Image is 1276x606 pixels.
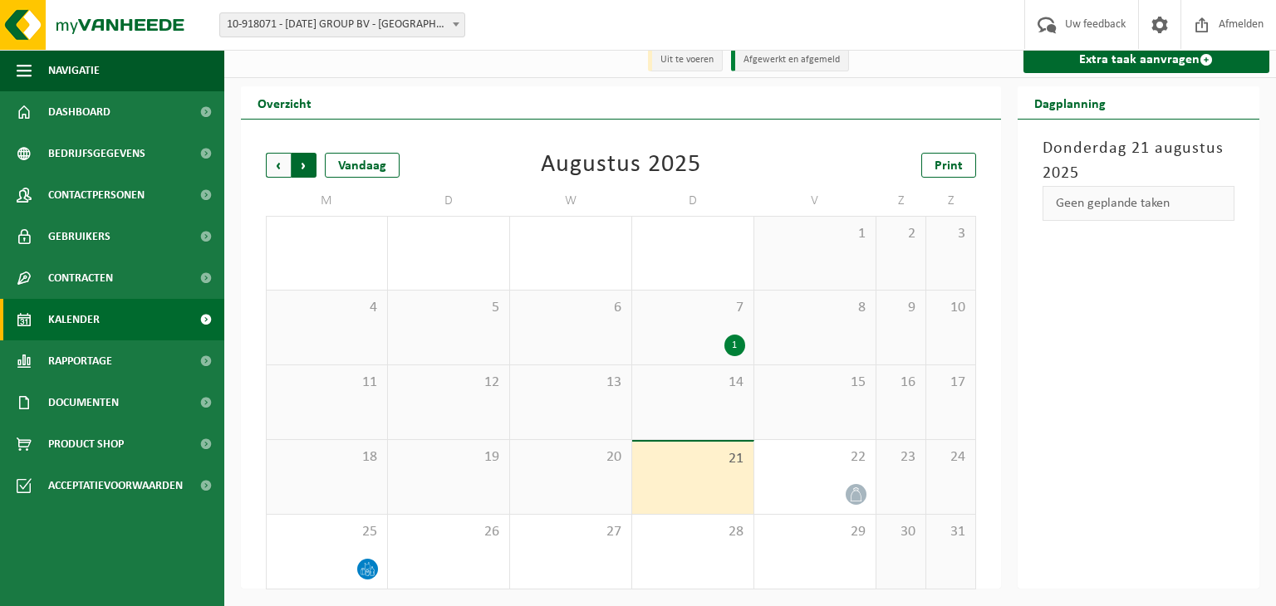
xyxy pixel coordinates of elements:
span: Contracten [48,257,113,299]
td: Z [876,186,926,216]
span: 7 [640,299,745,317]
span: Rapportage [48,340,112,382]
span: 16 [885,374,917,392]
td: Z [926,186,976,216]
span: 15 [763,374,867,392]
span: Gebruikers [48,216,110,257]
span: 20 [518,448,623,467]
span: 18 [275,448,379,467]
td: M [266,186,388,216]
a: Extra taak aanvragen [1023,46,1270,73]
span: 12 [396,374,501,392]
span: 10 [935,299,967,317]
span: 25 [275,523,379,541]
span: Dashboard [48,91,110,133]
span: Product Shop [48,423,124,465]
td: D [388,186,510,216]
span: 1 [763,225,867,243]
span: 3 [935,225,967,243]
td: V [754,186,876,216]
span: Bedrijfsgegevens [48,133,145,174]
span: 17 [935,374,967,392]
span: Contactpersonen [48,174,145,216]
h3: Donderdag 21 augustus 2025 [1043,136,1235,186]
span: 30 [885,523,917,541]
span: Kalender [48,299,100,340]
span: 10-918071 - SUNDAY GROUP BV - ROESELARE [219,12,465,37]
span: 26 [396,523,501,541]
span: 24 [935,448,967,467]
a: Print [921,153,976,178]
span: 10-918071 - SUNDAY GROUP BV - ROESELARE [220,13,464,37]
span: 2 [885,225,917,243]
span: Navigatie [48,50,100,91]
span: 6 [518,299,623,317]
span: 31 [935,523,967,541]
td: D [632,186,754,216]
span: 4 [275,299,379,317]
span: 19 [396,448,501,467]
td: W [510,186,632,216]
span: Volgende [292,153,317,178]
span: 9 [885,299,917,317]
span: 11 [275,374,379,392]
div: Augustus 2025 [541,153,701,178]
span: Vorige [266,153,291,178]
li: Uit te voeren [648,49,723,71]
div: 1 [724,335,745,356]
span: 14 [640,374,745,392]
span: 28 [640,523,745,541]
span: 27 [518,523,623,541]
span: 8 [763,299,867,317]
span: 22 [763,448,867,467]
span: Documenten [48,382,119,423]
h2: Overzicht [241,86,328,119]
li: Afgewerkt en afgemeld [731,49,849,71]
span: 21 [640,450,745,468]
span: 29 [763,523,867,541]
h2: Dagplanning [1018,86,1122,119]
span: Acceptatievoorwaarden [48,465,183,506]
span: 5 [396,299,501,317]
span: Print [935,159,963,173]
span: 13 [518,374,623,392]
div: Geen geplande taken [1043,186,1235,221]
span: 23 [885,448,917,467]
div: Vandaag [325,153,400,178]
